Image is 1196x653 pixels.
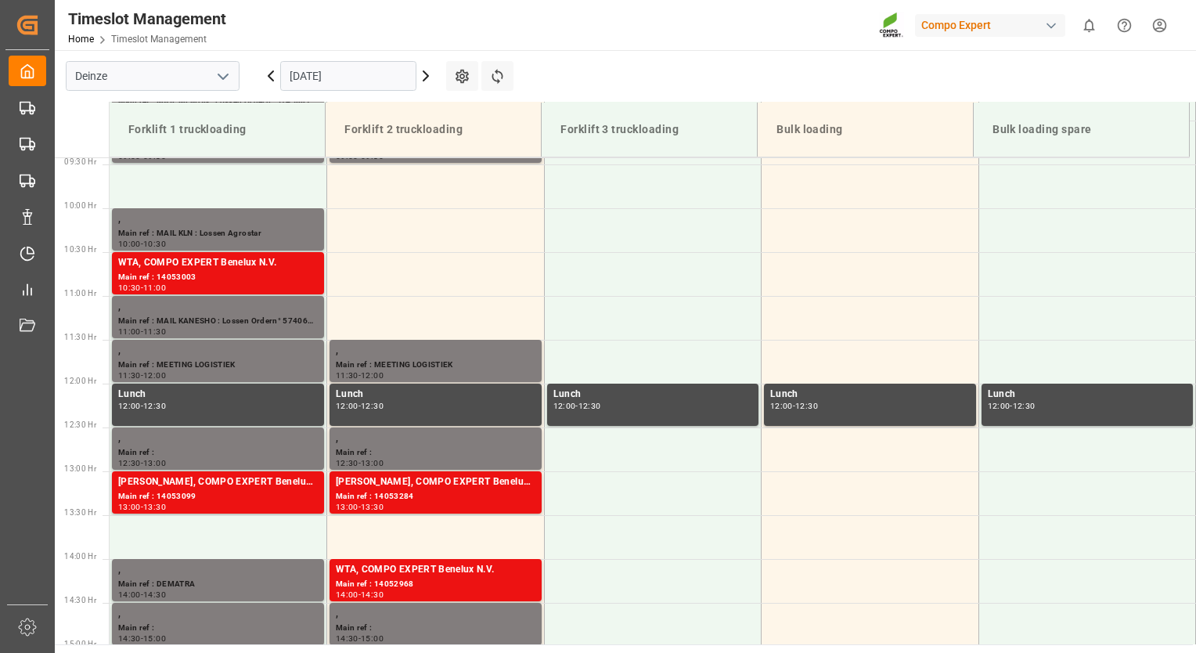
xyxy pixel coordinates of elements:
[64,289,96,298] span: 11:00 Hr
[64,508,96,517] span: 13:30 Hr
[361,591,384,598] div: 14:30
[118,606,318,622] div: ,
[1010,402,1012,409] div: -
[336,402,358,409] div: 12:00
[336,562,535,578] div: WTA, COMPO EXPERT Benelux N.V.
[336,635,358,642] div: 14:30
[143,240,166,247] div: 10:30
[770,387,970,402] div: Lunch
[795,402,818,409] div: 12:30
[336,591,358,598] div: 14:00
[358,503,361,510] div: -
[141,635,143,642] div: -
[336,606,535,622] div: ,
[118,372,141,379] div: 11:30
[141,240,143,247] div: -
[118,635,141,642] div: 14:30
[915,10,1072,40] button: Compo Expert
[118,255,318,271] div: WTA, COMPO EXPERT Benelux N.V.
[988,402,1010,409] div: 12:00
[358,635,361,642] div: -
[118,578,318,591] div: Main ref : DEMATRA
[338,115,528,144] div: Forklift 2 truckloading
[64,157,96,166] span: 09:30 Hr
[336,431,535,446] div: ,
[358,460,361,467] div: -
[143,635,166,642] div: 15:00
[118,359,318,372] div: Main ref : MEETING LOGISTIEK
[336,474,535,490] div: [PERSON_NAME], COMPO EXPERT Benelux N.V.
[118,315,318,328] div: Main ref : MAIL KANESHO : Lossen Ordern° 5740645 - Basamid Granulaat
[141,284,143,291] div: -
[64,201,96,210] span: 10:00 Hr
[1107,8,1142,43] button: Help Center
[336,622,535,635] div: Main ref :
[118,387,318,402] div: Lunch
[336,446,535,460] div: Main ref :
[336,372,358,379] div: 11:30
[143,284,166,291] div: 11:00
[986,115,1176,144] div: Bulk loading spare
[879,12,904,39] img: Screenshot%202023-09-29%20at%2010.02.21.png_1712312052.png
[68,7,226,31] div: Timeslot Management
[575,402,578,409] div: -
[118,227,318,240] div: Main ref : MAIL KLN : Lossen Agrostar
[336,343,535,359] div: ,
[118,240,141,247] div: 10:00
[361,460,384,467] div: 13:00
[361,372,384,379] div: 12:00
[336,359,535,372] div: Main ref : MEETING LOGISTIEK
[118,591,141,598] div: 14:00
[988,387,1187,402] div: Lunch
[336,460,358,467] div: 12:30
[361,402,384,409] div: 12:30
[118,299,318,315] div: ,
[1072,8,1107,43] button: show 0 new notifications
[64,420,96,429] span: 12:30 Hr
[118,460,141,467] div: 12:30
[118,402,141,409] div: 12:00
[358,591,361,598] div: -
[358,402,361,409] div: -
[143,402,166,409] div: 12:30
[118,622,318,635] div: Main ref :
[358,372,361,379] div: -
[361,503,384,510] div: 13:30
[336,387,535,402] div: Lunch
[64,245,96,254] span: 10:30 Hr
[770,115,960,144] div: Bulk loading
[336,503,358,510] div: 13:00
[336,578,535,591] div: Main ref : 14052968
[64,640,96,648] span: 15:00 Hr
[143,591,166,598] div: 14:30
[280,61,416,91] input: DD.MM.YYYY
[64,552,96,561] span: 14:00 Hr
[118,328,141,335] div: 11:00
[64,464,96,473] span: 13:00 Hr
[118,562,318,578] div: ,
[66,61,240,91] input: Type to search/select
[143,460,166,467] div: 13:00
[915,14,1065,37] div: Compo Expert
[141,402,143,409] div: -
[143,372,166,379] div: 12:00
[141,372,143,379] div: -
[118,503,141,510] div: 13:00
[118,431,318,446] div: ,
[122,115,312,144] div: Forklift 1 truckloading
[118,211,318,227] div: ,
[118,284,141,291] div: 10:30
[118,490,318,503] div: Main ref : 14053099
[336,490,535,503] div: Main ref : 14053284
[64,333,96,341] span: 11:30 Hr
[118,474,318,490] div: [PERSON_NAME], COMPO EXPERT Benelux N.V.
[143,503,166,510] div: 13:30
[578,402,601,409] div: 12:30
[793,402,795,409] div: -
[1013,402,1036,409] div: 12:30
[64,377,96,385] span: 12:00 Hr
[118,446,318,460] div: Main ref :
[554,115,744,144] div: Forklift 3 truckloading
[553,387,753,402] div: Lunch
[68,34,94,45] a: Home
